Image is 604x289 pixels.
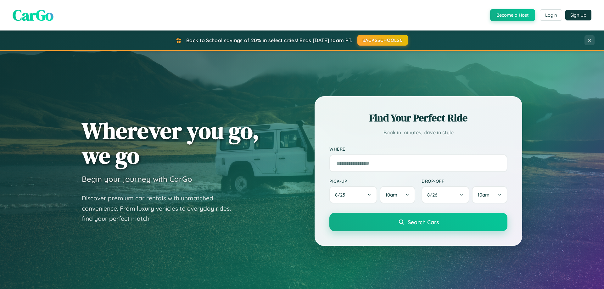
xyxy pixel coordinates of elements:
span: Back to School savings of 20% in select cities! Ends [DATE] 10am PT. [186,37,352,43]
button: Become a Host [490,9,535,21]
button: Login [540,9,562,21]
h1: Wherever you go, we go [82,118,259,168]
h2: Find Your Perfect Ride [329,111,507,125]
button: BACK2SCHOOL20 [357,35,408,46]
span: CarGo [13,5,53,25]
span: 8 / 26 [427,192,440,198]
button: Search Cars [329,213,507,231]
span: 8 / 25 [335,192,348,198]
h3: Begin your journey with CarGo [82,174,192,184]
button: 8/25 [329,186,377,203]
button: Sign Up [565,10,591,20]
button: 10am [472,186,507,203]
p: Book in minutes, drive in style [329,128,507,137]
label: Pick-up [329,178,415,184]
span: 10am [385,192,397,198]
p: Discover premium car rentals with unmatched convenience. From luxury vehicles to everyday rides, ... [82,193,239,224]
span: 10am [478,192,489,198]
button: 10am [380,186,415,203]
label: Where [329,147,507,152]
label: Drop-off [422,178,507,184]
button: 8/26 [422,186,469,203]
span: Search Cars [408,219,439,225]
